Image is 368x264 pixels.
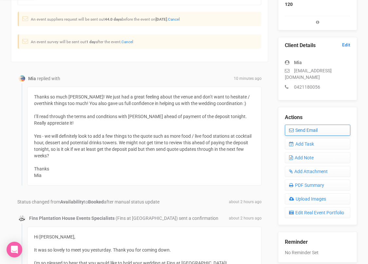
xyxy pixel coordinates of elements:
[31,17,180,22] small: An event suppliers request will be sent out before the event on .
[17,199,159,204] span: Status changed from to after manual status update
[285,232,350,256] div: No Reminder Set
[285,2,293,7] strong: 120
[37,76,60,81] span: replied with
[19,215,25,222] img: data
[285,125,350,136] a: Send Email
[285,207,350,218] a: Edit Real Event Portfolio
[294,60,302,65] strong: Mia
[229,199,262,205] span: about 2 hours ago
[86,40,96,44] strong: 1 day
[285,84,350,90] p: 0421180056
[285,152,350,163] a: Add Note
[285,67,350,80] p: [EMAIL_ADDRESS][DOMAIN_NAME]
[285,114,350,121] legend: Actions
[28,76,36,81] strong: Mia
[285,42,350,49] legend: Client Details
[342,42,350,48] a: Edit
[116,216,218,221] span: (Fins at [GEOGRAPHIC_DATA]) sent a confirmation
[19,75,25,82] img: Profile Image
[285,238,350,246] legend: Reminder
[31,40,133,44] small: An event survey will be sent out after the event.
[121,40,133,44] a: Cancel
[88,199,104,204] strong: Booked
[285,166,350,177] a: Add Attachment
[60,199,84,204] strong: Availability
[285,193,350,204] a: Upload Images
[7,242,22,257] div: Open Intercom Messenger
[285,138,350,150] a: Add Task
[168,17,180,22] a: Cancel
[285,180,350,191] a: PDF Summary
[105,17,122,22] strong: 44.0 days
[156,17,167,22] strong: [DATE]
[29,216,115,221] strong: Fins Plantation House Events Specialists
[229,216,262,221] span: about 2 hours ago
[27,87,262,185] div: Thanks so much [PERSON_NAME]! We just had a great feeling about the venue and don’t want to hesit...
[234,76,262,81] span: 10 minutes ago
